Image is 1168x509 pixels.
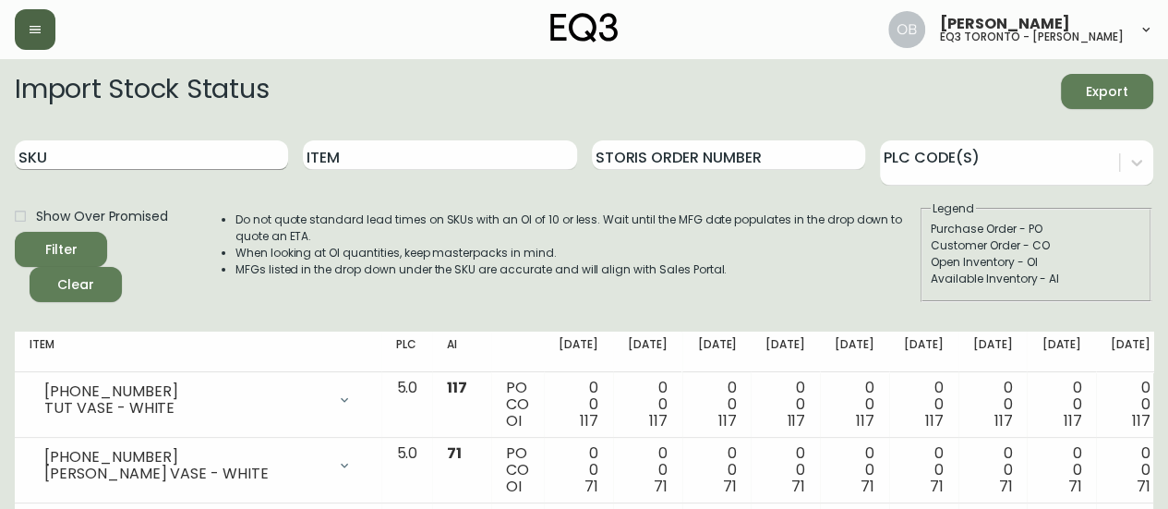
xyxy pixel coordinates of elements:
div: 0 0 [765,445,805,495]
li: MFGs listed in the drop down under the SKU are accurate and will align with Sales Portal. [235,261,919,278]
span: 117 [580,410,598,431]
div: Available Inventory - AI [931,271,1141,287]
span: 71 [999,476,1013,497]
div: 0 0 [559,380,598,430]
span: 71 [791,476,805,497]
div: PO CO [506,380,529,430]
div: 0 0 [765,380,805,430]
div: [PERSON_NAME] VASE - WHITE [44,466,326,482]
th: [DATE] [613,332,682,372]
span: 71 [584,476,598,497]
div: 0 0 [904,380,944,430]
div: 0 0 [559,445,598,495]
div: [PHONE_NUMBER][PERSON_NAME] VASE - WHITE [30,445,367,486]
div: TUT VASE - WHITE [44,400,326,417]
th: [DATE] [889,332,958,372]
h2: Import Stock Status [15,74,269,109]
span: Export [1076,80,1138,103]
span: 71 [930,476,944,497]
span: Show Over Promised [36,207,168,226]
div: 0 0 [904,445,944,495]
div: 0 0 [1042,445,1081,495]
img: logo [550,13,619,42]
h5: eq3 toronto - [PERSON_NAME] [940,31,1124,42]
div: Filter [45,238,78,261]
button: Export [1061,74,1153,109]
div: Customer Order - CO [931,237,1141,254]
div: 0 0 [628,380,668,430]
div: 0 0 [697,380,737,430]
span: 117 [649,410,668,431]
span: 71 [861,476,874,497]
legend: Legend [931,200,976,217]
div: 0 0 [1042,380,1081,430]
div: 0 0 [1111,380,1150,430]
span: 117 [447,377,467,398]
span: 117 [1063,410,1081,431]
div: 0 0 [835,445,874,495]
td: 5.0 [381,372,432,438]
div: [PHONE_NUMBER]TUT VASE - WHITE [30,380,367,420]
li: When looking at OI quantities, keep masterpacks in mind. [235,245,919,261]
button: Clear [30,267,122,302]
span: 117 [925,410,944,431]
span: 117 [856,410,874,431]
th: [DATE] [1027,332,1096,372]
div: Purchase Order - PO [931,221,1141,237]
th: [DATE] [751,332,820,372]
span: 117 [1132,410,1150,431]
span: 71 [723,476,737,497]
span: 71 [654,476,668,497]
span: 117 [787,410,805,431]
td: 5.0 [381,438,432,503]
span: OI [506,410,522,431]
div: Open Inventory - OI [931,254,1141,271]
th: [DATE] [958,332,1028,372]
img: 8e0065c524da89c5c924d5ed86cfe468 [888,11,925,48]
div: PO CO [506,445,529,495]
div: 0 0 [1111,445,1150,495]
span: 117 [994,410,1013,431]
button: Filter [15,232,107,267]
span: OI [506,476,522,497]
span: 71 [1137,476,1150,497]
div: 0 0 [973,380,1013,430]
li: Do not quote standard lead times on SKUs with an OI of 10 or less. Wait until the MFG date popula... [235,212,919,245]
th: Item [15,332,381,372]
div: 0 0 [973,445,1013,495]
span: 117 [718,410,737,431]
th: PLC [381,332,432,372]
span: 71 [1067,476,1081,497]
th: [DATE] [820,332,889,372]
th: [DATE] [682,332,752,372]
div: [PHONE_NUMBER] [44,449,326,466]
div: 0 0 [697,445,737,495]
span: [PERSON_NAME] [940,17,1070,31]
div: [PHONE_NUMBER] [44,383,326,400]
th: AI [432,332,491,372]
th: [DATE] [1096,332,1165,372]
div: 0 0 [628,445,668,495]
div: 0 0 [835,380,874,430]
span: 71 [447,442,462,464]
span: Clear [44,273,107,297]
th: [DATE] [544,332,613,372]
